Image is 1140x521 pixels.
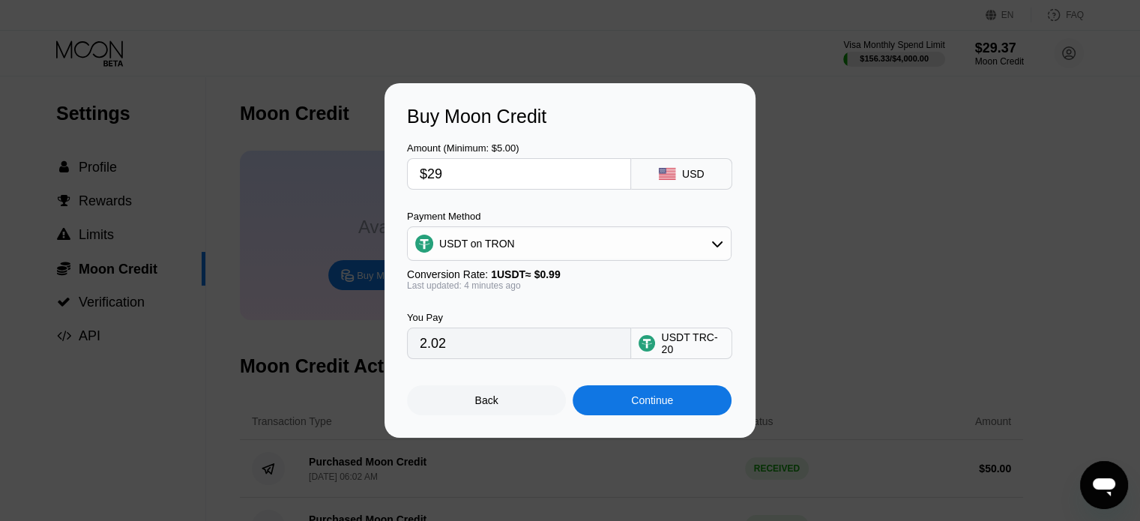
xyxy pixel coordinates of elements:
div: USD [682,168,705,180]
div: USDT TRC-20 [661,331,724,355]
div: Back [407,385,566,415]
div: Conversion Rate: [407,268,732,280]
div: Amount (Minimum: $5.00) [407,142,631,154]
div: USDT on TRON [408,229,731,259]
div: Continue [573,385,732,415]
div: USDT on TRON [439,238,515,250]
div: Payment Method [407,211,732,222]
div: Buy Moon Credit [407,106,733,127]
div: You Pay [407,312,631,323]
div: Last updated: 4 minutes ago [407,280,732,291]
iframe: Button to launch messaging window, conversation in progress [1080,461,1128,509]
div: Back [475,394,498,406]
span: 1 USDT ≈ $0.99 [491,268,561,280]
div: Continue [631,394,673,406]
input: $0.00 [420,159,618,189]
